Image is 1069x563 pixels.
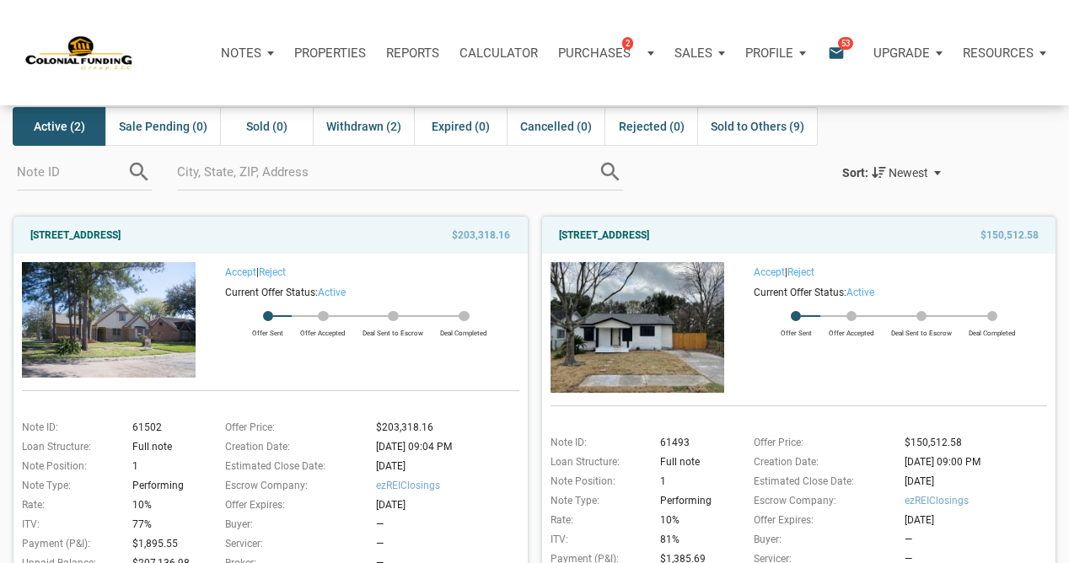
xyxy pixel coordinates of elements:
p: Purchases [558,46,631,61]
span: 2 [622,36,633,50]
div: [DATE] [372,458,527,474]
div: Deal Sent to Escrow [883,321,960,338]
p: Calculator [459,46,538,61]
a: [STREET_ADDRESS] [559,225,649,245]
span: Newest [889,166,928,180]
a: Profile [735,28,816,78]
span: ezREIClosings [376,478,527,493]
div: Servicer: [217,536,372,551]
i: search [598,159,623,185]
div: Note Position: [13,458,128,474]
div: Loan Structure: [542,454,657,469]
p: Properties [294,46,366,61]
div: Sort: [842,166,868,180]
div: Offer Sent [772,321,820,338]
div: 10% [128,497,205,512]
div: — [376,536,527,551]
div: Active (2) [13,107,105,146]
span: 53 [838,36,853,50]
div: 1 [128,458,205,474]
span: | [225,266,286,278]
div: Offer Expires: [217,497,372,512]
a: Upgrade [863,28,953,78]
i: search [126,159,152,185]
div: Offer Price: [217,420,372,435]
div: 61493 [656,435,733,450]
div: ITV: [542,532,657,547]
a: Reject [787,266,814,278]
div: Rejected (0) [604,107,697,146]
span: $203,318.16 [452,225,510,245]
div: — [905,532,1056,547]
div: Escrow Company: [217,478,372,493]
p: Notes [221,46,261,61]
div: Offer Accepted [292,321,354,338]
button: Resources [953,28,1056,78]
div: Loan Structure: [13,439,128,454]
a: Accept [225,266,256,278]
div: [DATE] 09:00 PM [900,454,1056,469]
button: email53 [815,28,863,78]
div: Creation Date: [745,454,900,469]
a: Reject [259,266,286,278]
a: Properties [284,28,376,78]
div: Creation Date: [217,439,372,454]
div: Sale Pending (0) [105,107,220,146]
div: $150,512.58 [900,435,1056,450]
div: [DATE] 09:04 PM [372,439,527,454]
span: Expired (0) [432,116,490,137]
span: Withdrawn (2) [326,116,401,137]
div: ITV: [13,517,128,532]
button: Sales [664,28,735,78]
div: Expired (0) [414,107,507,146]
button: Purchases2 [548,28,664,78]
span: Active (2) [34,116,85,137]
div: Withdrawn (2) [313,107,414,146]
div: Offer Price: [745,435,900,450]
div: Note ID: [542,435,657,450]
div: 77% [128,517,205,532]
div: Estimated Close Date: [745,474,900,489]
span: Rejected (0) [619,116,685,137]
div: 61502 [128,420,205,435]
div: Offer Accepted [820,321,883,338]
img: 583015 [22,262,196,378]
input: Note ID [17,153,126,190]
p: Reports [386,46,439,61]
div: — [376,517,527,532]
div: Sold (0) [220,107,313,146]
div: Rate: [542,512,657,528]
div: 81% [656,532,733,547]
div: 10% [656,512,733,528]
span: Sold to Others (9) [711,116,804,137]
span: active [846,287,874,298]
div: Buyer: [217,517,372,532]
div: Note Position: [542,474,657,489]
div: Rate: [13,497,128,512]
div: Note Type: [13,478,128,493]
button: Reports [376,28,449,78]
span: | [754,266,814,278]
div: [DATE] [900,512,1056,528]
div: Cancelled (0) [507,107,604,146]
p: Upgrade [873,46,930,61]
div: Full note [656,454,733,469]
input: City, State, ZIP, Address [177,153,598,190]
span: Sold (0) [246,116,287,137]
div: Sold to Others (9) [697,107,818,146]
div: Escrow Company: [745,493,900,508]
div: Performing [656,493,733,508]
button: Notes [211,28,284,78]
div: $1,895.55 [128,536,205,551]
p: Sales [674,46,712,61]
div: Deal Completed [432,321,496,338]
a: [STREET_ADDRESS] [30,225,121,245]
div: Buyer: [745,532,900,547]
div: Note ID: [13,420,128,435]
img: 574463 [551,262,724,393]
i: email [826,43,846,62]
div: Deal Sent to Escrow [354,321,432,338]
